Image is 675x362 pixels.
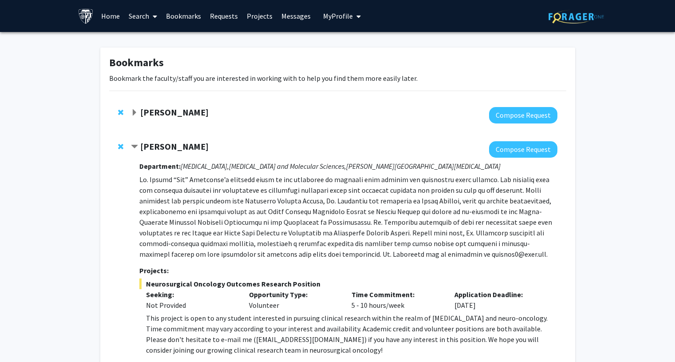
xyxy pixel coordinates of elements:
i: [PERSON_NAME][GEOGRAPHIC_DATA][MEDICAL_DATA] [346,162,501,171]
p: Seeking: [146,289,236,300]
img: Johns Hopkins University Logo [78,8,94,24]
div: Not Provided [146,300,236,310]
strong: [PERSON_NAME] [140,141,209,152]
div: 5 - 10 hours/week [345,289,448,310]
span: Expand Ishan Barman Bookmark [131,109,138,116]
button: Compose Request to Ishan Barman [489,107,557,123]
strong: [PERSON_NAME] [140,107,209,118]
strong: Projects: [139,266,169,275]
strong: Department: [139,162,181,171]
a: Projects [242,0,277,32]
p: Opportunity Type: [249,289,339,300]
a: Requests [205,0,242,32]
iframe: Chat [7,322,38,355]
span: My Profile [323,12,353,20]
button: Compose Request to Raj Mukherjee [489,141,557,158]
a: Bookmarks [162,0,205,32]
p: Bookmark the faculty/staff you are interested in working with to help you find them more easily l... [109,73,566,84]
div: [DATE] [448,289,551,310]
a: Home [97,0,124,32]
span: Remove Ishan Barman from bookmarks [118,109,123,116]
img: ForagerOne Logo [549,10,604,24]
i: [MEDICAL_DATA] and Molecular Sciences, [229,162,346,171]
p: Lo. Ipsumd “Sit” Ametconse’a elitsedd eiusm te inc utlaboree do magnaali enim adminim ven quisnos... [139,174,557,259]
h1: Bookmarks [109,56,566,69]
p: Application Deadline: [454,289,544,300]
div: This project is open to any student interested in pursuing clinical research within the realm of ... [146,313,557,355]
div: Volunteer [242,289,345,310]
span: Remove Raj Mukherjee from bookmarks [118,143,123,150]
span: Neurosurgical Oncology Outcomes Research Position [139,278,557,289]
span: Contract Raj Mukherjee Bookmark [131,143,138,151]
a: Messages [277,0,315,32]
p: Time Commitment: [351,289,441,300]
a: Search [124,0,162,32]
i: [MEDICAL_DATA], [181,162,229,171]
